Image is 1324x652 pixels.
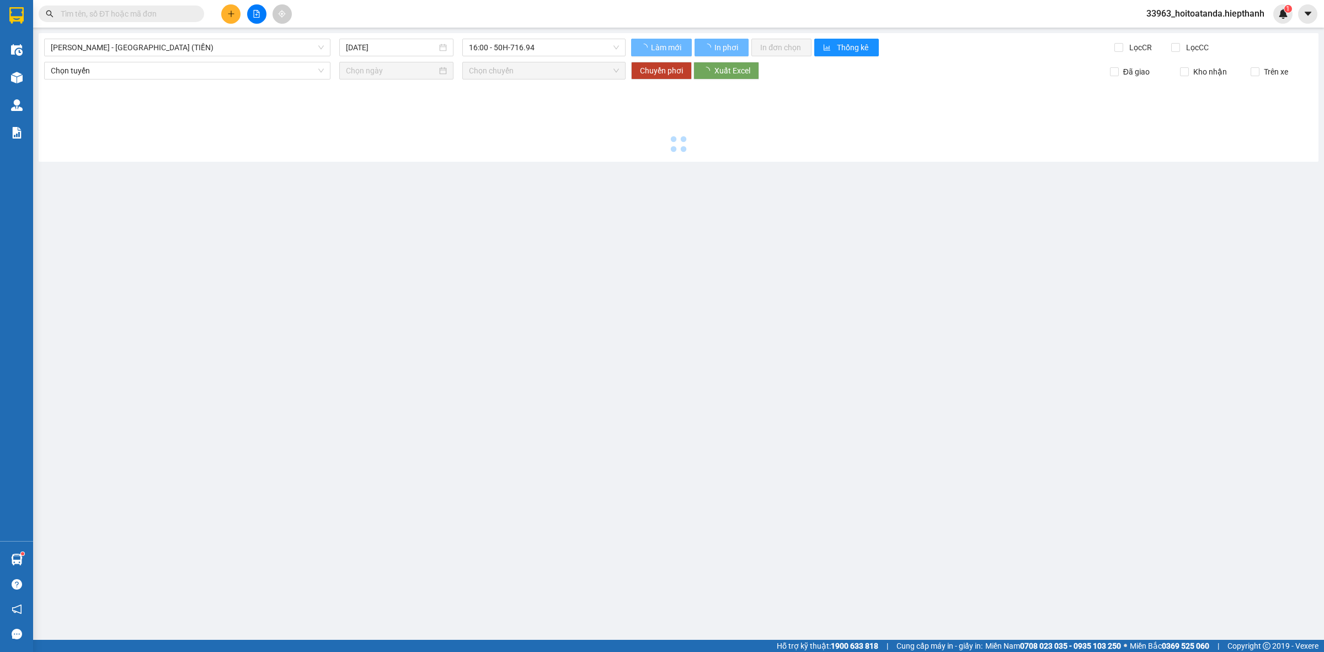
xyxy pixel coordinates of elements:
[695,39,749,56] button: In phơi
[11,99,23,111] img: warehouse-icon
[1124,644,1127,648] span: ⚪️
[278,10,286,18] span: aim
[46,10,54,18] span: search
[831,642,878,650] strong: 1900 633 818
[1182,41,1210,54] span: Lọc CC
[273,4,292,24] button: aim
[346,41,437,54] input: 13/10/2025
[1119,66,1154,78] span: Đã giao
[837,41,870,54] span: Thống kê
[9,7,24,24] img: logo-vxr
[823,44,832,52] span: bar-chart
[887,640,888,652] span: |
[631,39,692,56] button: Làm mới
[1162,642,1209,650] strong: 0369 525 060
[693,62,759,79] button: Xuất Excel
[703,44,713,51] span: loading
[714,41,740,54] span: In phơi
[702,67,714,75] span: loading
[247,4,266,24] button: file-add
[51,39,324,56] span: Hồ Chí Minh - Tân Châu (TIỀN)
[227,10,235,18] span: plus
[12,604,22,614] span: notification
[1125,41,1154,54] span: Lọc CR
[221,4,241,24] button: plus
[469,39,619,56] span: 16:00 - 50H-716.94
[1130,640,1209,652] span: Miền Bắc
[751,39,812,56] button: In đơn chọn
[1298,4,1317,24] button: caret-down
[896,640,983,652] span: Cung cấp máy in - giấy in:
[777,640,878,652] span: Hỗ trợ kỹ thuật:
[640,44,649,51] span: loading
[11,554,23,565] img: warehouse-icon
[631,62,692,79] button: Chuyển phơi
[814,39,879,56] button: bar-chartThống kê
[469,62,619,79] span: Chọn chuyến
[985,640,1121,652] span: Miền Nam
[651,41,683,54] span: Làm mới
[11,72,23,83] img: warehouse-icon
[714,65,750,77] span: Xuất Excel
[253,10,260,18] span: file-add
[1259,66,1293,78] span: Trên xe
[346,65,437,77] input: Chọn ngày
[1263,642,1270,650] span: copyright
[12,579,22,590] span: question-circle
[1218,640,1219,652] span: |
[21,552,24,555] sup: 1
[51,62,324,79] span: Chọn tuyến
[1278,9,1288,19] img: icon-new-feature
[61,8,191,20] input: Tìm tên, số ĐT hoặc mã đơn
[1189,66,1231,78] span: Kho nhận
[11,44,23,56] img: warehouse-icon
[1303,9,1313,19] span: caret-down
[1020,642,1121,650] strong: 0708 023 035 - 0935 103 250
[12,629,22,639] span: message
[1286,5,1290,13] span: 1
[1138,7,1273,20] span: 33963_hoitoatanda.hiepthanh
[11,127,23,139] img: solution-icon
[1284,5,1292,13] sup: 1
